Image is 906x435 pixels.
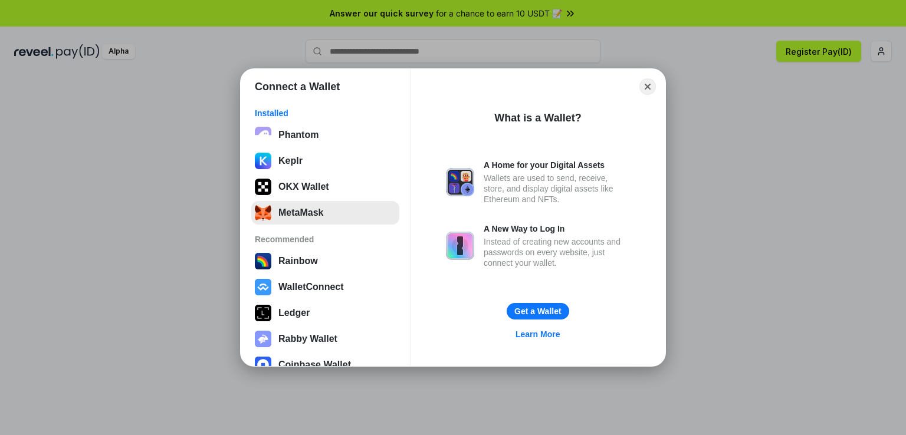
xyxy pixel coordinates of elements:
[251,275,399,299] button: WalletConnect
[514,306,562,317] div: Get a Wallet
[255,305,271,321] img: svg+xml,%3Csvg%20xmlns%3D%22http%3A%2F%2Fwww.w3.org%2F2000%2Fsvg%22%20width%3D%2228%22%20height%3...
[278,156,303,166] div: Keplr
[255,127,271,143] img: epq2vO3P5aLWl15yRS7Q49p1fHTx2Sgh99jU3kfXv7cnPATIVQHAx5oQs66JWv3SWEjHOsb3kKgmE5WNBxBId7C8gm8wEgOvz...
[639,78,656,95] button: Close
[251,327,399,351] button: Rabby Wallet
[251,249,399,273] button: Rainbow
[278,130,319,140] div: Phantom
[446,232,474,260] img: svg+xml,%3Csvg%20xmlns%3D%22http%3A%2F%2Fwww.w3.org%2F2000%2Fsvg%22%20fill%3D%22none%22%20viewBox...
[494,111,581,125] div: What is a Wallet?
[251,201,399,225] button: MetaMask
[507,303,569,319] button: Get a Wallet
[484,223,630,234] div: A New Way to Log In
[255,205,271,221] img: svg+xml;base64,PHN2ZyB3aWR0aD0iMzUiIGhlaWdodD0iMzQiIHZpZXdCb3g9IjAgMCAzNSAzNCIgZmlsbD0ibm9uZSIgeG...
[278,182,329,192] div: OKX Wallet
[484,236,630,268] div: Instead of creating new accounts and passwords on every website, just connect your wallet.
[255,331,271,347] img: svg+xml,%3Csvg%20xmlns%3D%22http%3A%2F%2Fwww.w3.org%2F2000%2Fsvg%22%20fill%3D%22none%22%20viewBox...
[484,160,630,170] div: A Home for your Digital Assets
[255,234,396,245] div: Recommended
[446,168,474,196] img: svg+xml,%3Csvg%20xmlns%3D%22http%3A%2F%2Fwww.w3.org%2F2000%2Fsvg%22%20fill%3D%22none%22%20viewBox...
[255,279,271,295] img: svg+xml,%3Csvg%20width%3D%2228%22%20height%3D%2228%22%20viewBox%3D%220%200%2028%2028%22%20fill%3D...
[278,334,337,344] div: Rabby Wallet
[255,253,271,269] img: svg+xml,%3Csvg%20width%3D%22120%22%20height%3D%22120%22%20viewBox%3D%220%200%20120%20120%22%20fil...
[508,327,567,342] a: Learn More
[278,256,318,266] div: Rainbow
[251,301,399,325] button: Ledger
[255,80,340,94] h1: Connect a Wallet
[255,357,271,373] img: svg+xml,%3Csvg%20width%3D%2228%22%20height%3D%2228%22%20viewBox%3D%220%200%2028%2028%22%20fill%3D...
[251,149,399,173] button: Keplr
[278,207,323,218] div: MetaMask
[278,360,351,370] div: Coinbase Wallet
[516,329,560,340] div: Learn More
[278,308,310,318] div: Ledger
[484,173,630,205] div: Wallets are used to send, receive, store, and display digital assets like Ethereum and NFTs.
[251,175,399,199] button: OKX Wallet
[278,282,344,292] div: WalletConnect
[251,353,399,377] button: Coinbase Wallet
[255,179,271,195] img: 5VZ71FV6L7PA3gg3tXrdQ+DgLhC+75Wq3no69P3MC0NFQpx2lL04Ql9gHK1bRDjsSBIvScBnDTk1WrlGIZBorIDEYJj+rhdgn...
[255,153,271,169] img: ByMCUfJCc2WaAAAAAElFTkSuQmCC
[251,123,399,147] button: Phantom
[255,108,396,118] div: Installed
